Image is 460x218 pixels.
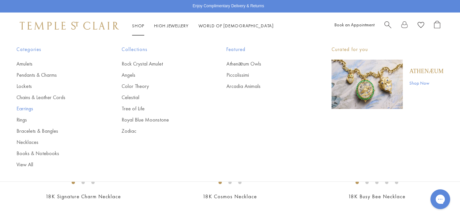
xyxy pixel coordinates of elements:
[198,23,274,29] a: World of [DEMOGRAPHIC_DATA]World of [DEMOGRAPHIC_DATA]
[122,116,200,123] a: Royal Blue Moonstone
[122,71,200,79] a: Angels
[46,193,121,200] a: 18K Signature Charm Necklace
[132,23,144,29] a: ShopShop
[16,105,95,112] a: Earrings
[122,105,200,112] a: Tree of Life
[16,45,95,54] span: Categories
[348,193,405,200] a: 18K Busy Bee Necklace
[122,94,200,101] a: Celestial
[226,71,305,79] a: Piccolissimi
[16,116,95,123] a: Rings
[16,71,95,79] a: Pendants & Charms
[384,21,391,31] a: Search
[16,60,95,68] a: Amulets
[16,150,95,157] a: Books & Notebooks
[427,187,453,211] iframe: Gorgias live chat messenger
[132,22,274,30] nav: Main navigation
[122,127,200,135] a: Zodiac
[334,22,375,28] a: Book an Appointment
[122,45,200,54] span: Collections
[16,139,95,146] a: Necklaces
[332,45,444,54] p: Curated for you
[226,83,305,90] a: Arcadia Animals
[226,45,305,54] span: Featured
[409,79,444,87] a: Shop Now
[16,94,95,101] a: Chains & Leather Cords
[122,60,200,68] a: Rock Crystal Amulet
[434,21,440,31] a: Open Shopping Bag
[193,3,264,10] p: Enjoy Complimentary Delivery & Returns
[16,83,95,90] a: Lockets
[16,161,95,168] a: View All
[226,60,305,68] a: Athenæum Owls
[418,21,424,31] a: View Wishlist
[16,127,95,135] a: Bracelets & Bangles
[203,193,257,200] a: 18K Cosmos Necklace
[122,83,200,90] a: Color Theory
[20,22,119,30] img: Temple St. Clair
[154,23,189,29] a: High JewelleryHigh Jewellery
[409,68,444,75] a: Athenæum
